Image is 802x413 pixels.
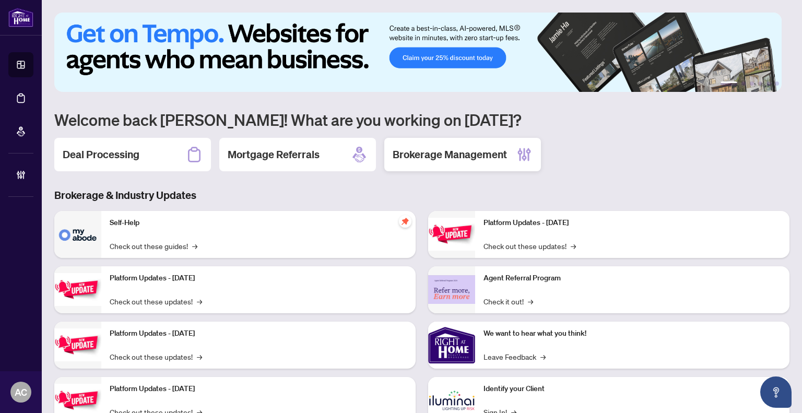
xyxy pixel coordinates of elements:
[428,275,475,304] img: Agent Referral Program
[192,240,197,252] span: →
[483,217,781,229] p: Platform Updates - [DATE]
[528,296,533,307] span: →
[197,296,202,307] span: →
[750,81,754,86] button: 3
[63,147,139,162] h2: Deal Processing
[758,81,762,86] button: 4
[197,351,202,362] span: →
[721,81,737,86] button: 1
[54,211,101,258] img: Self-Help
[399,215,411,228] span: pushpin
[15,385,27,399] span: AC
[540,351,546,362] span: →
[483,296,533,307] a: Check it out!→
[54,273,101,306] img: Platform Updates - September 16, 2025
[428,218,475,251] img: Platform Updates - June 23, 2025
[8,8,33,27] img: logo
[483,351,546,362] a: Leave Feedback→
[110,383,407,395] p: Platform Updates - [DATE]
[741,81,746,86] button: 2
[571,240,576,252] span: →
[110,240,197,252] a: Check out these guides!→
[54,13,782,92] img: Slide 0
[110,217,407,229] p: Self-Help
[54,110,789,129] h1: Welcome back [PERSON_NAME]! What are you working on [DATE]?
[110,273,407,284] p: Platform Updates - [DATE]
[393,147,507,162] h2: Brokerage Management
[483,240,576,252] a: Check out these updates!→
[428,322,475,369] img: We want to hear what you think!
[483,383,781,395] p: Identify your Client
[766,81,771,86] button: 5
[54,188,789,203] h3: Brokerage & Industry Updates
[775,81,779,86] button: 6
[110,351,202,362] a: Check out these updates!→
[228,147,320,162] h2: Mortgage Referrals
[54,328,101,361] img: Platform Updates - July 21, 2025
[760,376,792,408] button: Open asap
[483,328,781,339] p: We want to hear what you think!
[110,296,202,307] a: Check out these updates!→
[110,328,407,339] p: Platform Updates - [DATE]
[483,273,781,284] p: Agent Referral Program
